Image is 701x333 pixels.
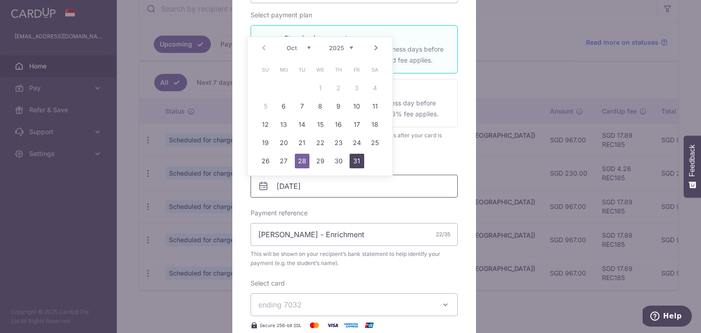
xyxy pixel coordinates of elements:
[277,117,291,132] a: 13
[251,10,312,20] label: Select payment plan
[258,62,273,77] span: Sunday
[313,99,328,114] a: 8
[350,154,364,168] a: 31
[251,250,458,268] span: This will be shown on your recipient’s bank statement to help identify your payment (e.g. the stu...
[295,135,309,150] a: 21
[251,279,285,288] label: Select card
[331,99,346,114] a: 9
[368,117,382,132] a: 18
[251,293,458,316] button: ending 7032
[368,99,382,114] a: 11
[436,230,450,239] div: 22/35
[688,145,696,177] span: Feedback
[371,42,382,53] a: Next
[350,99,364,114] a: 10
[313,135,328,150] a: 22
[684,135,701,198] button: Feedback - Show survey
[258,154,273,168] a: 26
[331,154,346,168] a: 30
[342,320,360,331] img: American Express
[350,62,364,77] span: Friday
[368,62,382,77] span: Saturday
[331,62,346,77] span: Thursday
[331,135,346,150] a: 23
[258,135,273,150] a: 19
[313,117,328,132] a: 15
[305,320,324,331] img: Mastercard
[295,154,309,168] a: 28
[350,135,364,150] a: 24
[324,320,342,331] img: Visa
[295,99,309,114] a: 7
[260,322,302,329] span: Secure 256-bit SSL
[277,135,291,150] a: 20
[360,320,378,331] img: UnionPay
[258,117,273,132] a: 12
[350,117,364,132] a: 17
[368,135,382,150] a: 25
[277,154,291,168] a: 27
[295,62,309,77] span: Tuesday
[277,99,291,114] a: 6
[295,117,309,132] a: 14
[277,62,291,77] span: Monday
[284,33,446,44] p: Standard payment
[643,306,692,328] iframe: Opens a widget where you can find more information
[251,175,458,198] input: DD / MM / YYYY
[313,62,328,77] span: Wednesday
[251,208,308,218] label: Payment reference
[331,117,346,132] a: 16
[258,300,302,309] span: ending 7032
[313,154,328,168] a: 29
